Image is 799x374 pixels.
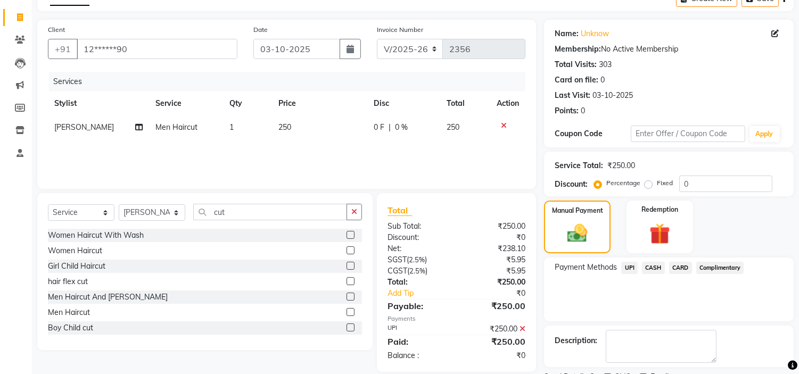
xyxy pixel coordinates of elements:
th: Disc [367,92,440,115]
th: Action [490,92,525,115]
span: Complimentary [696,262,744,274]
div: Women Haircut With Wash [48,230,144,241]
span: CARD [669,262,692,274]
th: Service [150,92,224,115]
label: Percentage [606,178,640,188]
div: ₹0 [469,288,534,299]
th: Total [441,92,491,115]
label: Client [48,25,65,35]
div: ₹250.00 [607,160,635,171]
div: 03-10-2025 [592,90,633,101]
div: Sub Total: [380,221,457,232]
input: Search or Scan [193,204,347,220]
div: ( ) [380,254,457,265]
div: hair flex cut [48,276,88,287]
div: Men Haircut [48,307,90,318]
div: ₹5.95 [457,265,534,277]
div: Discount: [555,179,588,190]
div: Service Total: [555,160,603,171]
div: ₹250.00 [457,335,534,348]
span: 0 % [395,122,408,133]
div: ₹250.00 [457,323,534,335]
div: 0 [581,105,585,117]
span: SGST [388,255,407,264]
div: ₹250.00 [457,221,534,232]
label: Fixed [657,178,673,188]
th: Price [272,92,367,115]
label: Date [253,25,268,35]
span: 2.5% [409,255,425,264]
a: Unknow [581,28,609,39]
div: ₹250.00 [457,300,534,312]
div: Payments [388,314,525,323]
div: Net: [380,243,457,254]
div: Description: [555,335,597,346]
div: Total Visits: [555,59,597,70]
button: +91 [48,39,78,59]
div: UPI [380,323,457,335]
div: ₹250.00 [457,277,534,288]
div: Name: [555,28,579,39]
label: Redemption [641,205,678,214]
div: Membership: [555,44,601,55]
div: Girl Child Haircut [48,261,105,272]
div: Women Haircut [48,245,102,256]
div: Total: [380,277,457,288]
div: No Active Membership [555,44,783,55]
input: Search by Name/Mobile/Email/Code [77,39,237,59]
label: Manual Payment [552,206,603,215]
span: 0 F [374,122,384,133]
div: ₹0 [457,232,534,243]
span: UPI [621,262,638,274]
div: Payable: [380,300,457,312]
span: 250 [447,122,460,132]
span: Men Haircut [156,122,198,132]
span: 2.5% [409,267,425,275]
div: Points: [555,105,579,117]
input: Enter Offer / Coupon Code [631,126,745,142]
div: Balance : [380,350,457,361]
span: Payment Methods [555,262,617,273]
span: | [389,122,391,133]
th: Stylist [48,92,150,115]
span: Total [388,205,412,216]
div: Coupon Code [555,128,631,139]
span: [PERSON_NAME] [54,122,114,132]
span: CASH [642,262,665,274]
div: 0 [600,74,605,86]
div: Boy Child cut [48,322,93,334]
span: 250 [278,122,291,132]
div: Last Visit: [555,90,590,101]
span: 1 [229,122,234,132]
div: Services [49,72,533,92]
button: Apply [749,126,780,142]
div: 303 [599,59,612,70]
span: CGST [388,266,407,276]
label: Invoice Number [377,25,423,35]
div: ( ) [380,265,457,277]
div: ₹0 [457,350,534,361]
div: Card on file: [555,74,598,86]
th: Qty [223,92,272,115]
img: _gift.svg [643,221,677,247]
div: Men Haircut And [PERSON_NAME] [48,292,168,303]
div: Discount: [380,232,457,243]
div: Paid: [380,335,457,348]
img: _cash.svg [561,222,593,245]
div: ₹238.10 [457,243,534,254]
a: Add Tip [380,288,469,299]
div: ₹5.95 [457,254,534,265]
